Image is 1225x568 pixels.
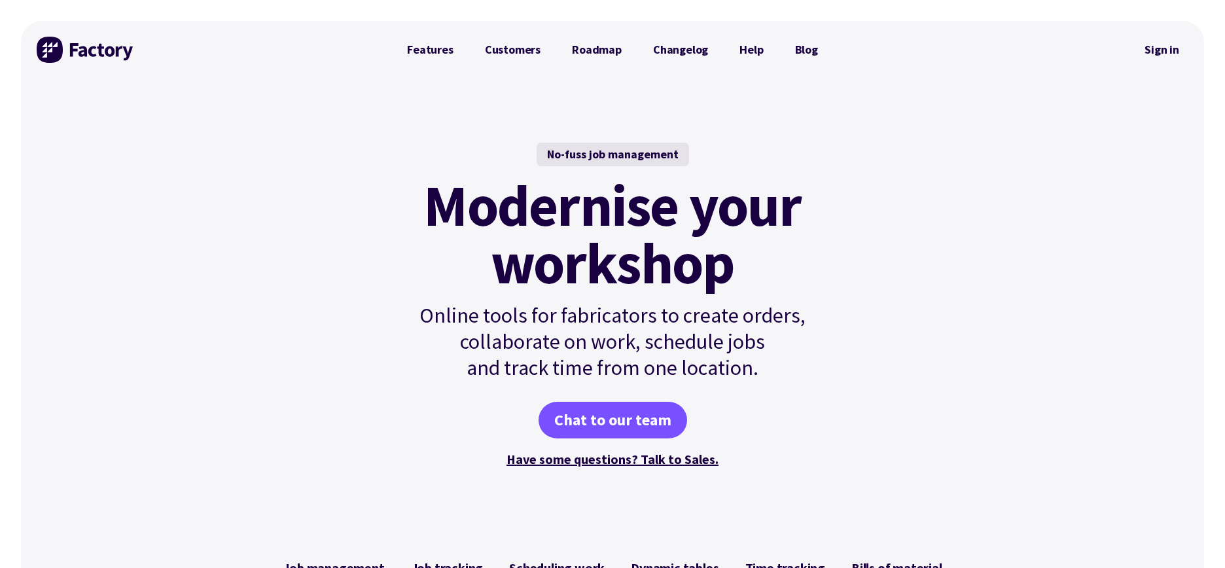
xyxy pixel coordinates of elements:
[537,143,689,166] div: No-fuss job management
[1160,505,1225,568] iframe: Chat Widget
[1135,35,1188,65] a: Sign in
[1135,35,1188,65] nav: Secondary Navigation
[724,37,779,63] a: Help
[506,451,719,467] a: Have some questions? Talk to Sales.
[423,177,801,292] mark: Modernise your workshop
[37,37,135,63] img: Factory
[391,37,834,63] nav: Primary Navigation
[391,37,469,63] a: Features
[391,302,834,381] p: Online tools for fabricators to create orders, collaborate on work, schedule jobs and track time ...
[779,37,834,63] a: Blog
[539,402,687,438] a: Chat to our team
[469,37,556,63] a: Customers
[556,37,637,63] a: Roadmap
[637,37,724,63] a: Changelog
